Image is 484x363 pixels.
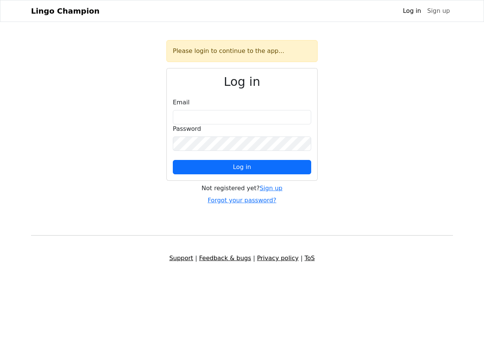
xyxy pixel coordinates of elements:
h2: Log in [173,74,311,89]
a: Sign up [260,185,282,192]
a: Log in [400,3,424,19]
button: Log in [173,160,311,174]
a: Lingo Champion [31,3,99,19]
a: Feedback & bugs [199,254,251,262]
a: Privacy policy [257,254,299,262]
a: Forgot your password? [208,197,276,204]
div: Not registered yet? [166,184,318,193]
label: Email [173,98,189,107]
div: Please login to continue to the app... [166,40,318,62]
label: Password [173,124,201,133]
span: Log in [233,163,251,171]
div: | | | [26,254,458,263]
a: Sign up [424,3,453,19]
a: Support [169,254,193,262]
a: ToS [304,254,315,262]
